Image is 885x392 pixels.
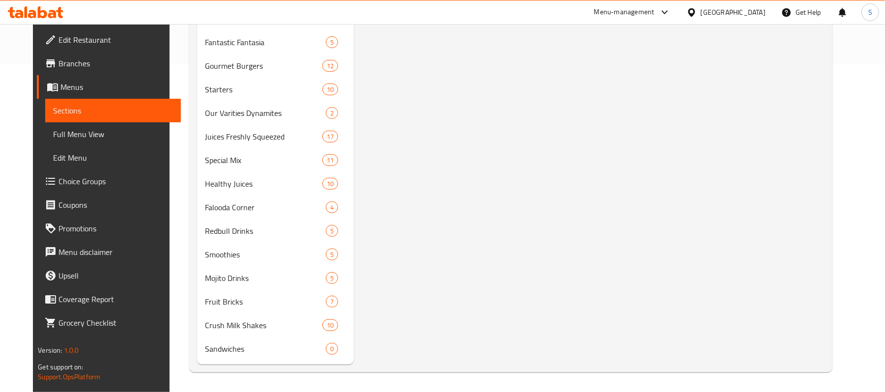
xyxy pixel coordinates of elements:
span: 12 [323,61,338,71]
div: Falooda Corner4 [197,196,354,219]
span: 5 [326,38,338,47]
a: Coupons [37,193,181,217]
span: Special Mix [205,154,322,166]
span: 5 [326,274,338,283]
div: [GEOGRAPHIC_DATA] [701,7,766,18]
a: Menus [37,75,181,99]
div: Crush Milk Shakes10 [197,313,354,337]
div: Healthy Juices10 [197,172,354,196]
span: Redbull Drinks [205,225,326,237]
span: 11 [323,156,338,165]
span: Falooda Corner [205,201,326,213]
span: 0 [326,344,338,354]
span: Menus [60,81,173,93]
span: 2 [326,109,338,118]
span: 10 [323,85,338,94]
div: Special Mix11 [197,148,354,172]
span: Sandwiches [205,343,326,355]
div: Smoothies5 [197,243,354,266]
div: items [326,107,338,119]
a: Branches [37,52,181,75]
span: Coverage Report [58,293,173,305]
div: items [326,343,338,355]
span: Sections [53,105,173,116]
span: Healthy Juices [205,178,322,190]
span: Smoothies [205,249,326,260]
div: items [322,319,338,331]
div: Our Varities Dynamites2 [197,101,354,125]
div: items [322,131,338,142]
a: Menu disclaimer [37,240,181,264]
div: items [326,249,338,260]
div: Fantastic Fantasia5 [197,30,354,54]
span: Coupons [58,199,173,211]
div: Juices Freshly Squeezed17 [197,125,354,148]
span: Grocery Checklist [58,317,173,329]
div: items [322,60,338,72]
div: Fruit Bricks7 [197,290,354,313]
span: Choice Groups [58,175,173,187]
a: Sections [45,99,181,122]
span: Crush Milk Shakes [205,319,322,331]
span: 10 [323,179,338,189]
div: items [326,36,338,48]
div: Mojito Drinks5 [197,266,354,290]
a: Support.OpsPlatform [38,370,100,383]
div: Gourmet Burgers12 [197,54,354,78]
a: Full Menu View [45,122,181,146]
div: Menu-management [594,6,655,18]
div: items [326,296,338,308]
a: Coverage Report [37,287,181,311]
div: Starters [205,84,322,95]
a: Upsell [37,264,181,287]
span: Edit Menu [53,152,173,164]
span: 7 [326,297,338,307]
span: 1.0.0 [64,344,79,357]
a: Choice Groups [37,169,181,193]
div: items [322,154,338,166]
span: Get support on: [38,361,83,373]
span: Fruit Bricks [205,296,326,308]
div: items [326,225,338,237]
span: Edit Restaurant [58,34,173,46]
div: Redbull Drinks5 [197,219,354,243]
span: Gourmet Burgers [205,60,322,72]
span: Version: [38,344,62,357]
a: Promotions [37,217,181,240]
a: Grocery Checklist [37,311,181,335]
div: items [326,272,338,284]
span: Full Menu View [53,128,173,140]
span: Fantastic Fantasia [205,36,326,48]
span: Promotions [58,223,173,234]
span: 17 [323,132,338,141]
span: S [868,7,872,18]
a: Edit Menu [45,146,181,169]
div: Starters10 [197,78,354,101]
span: 5 [326,250,338,259]
span: Mojito Drinks [205,272,326,284]
span: Upsell [58,270,173,281]
span: 5 [326,226,338,236]
span: 4 [326,203,338,212]
div: items [326,201,338,213]
div: items [322,178,338,190]
span: Our Varities Dynamites [205,107,326,119]
span: Menu disclaimer [58,246,173,258]
span: Branches [58,57,173,69]
div: Sandwiches0 [197,337,354,361]
span: Juices Freshly Squeezed [205,131,322,142]
span: 10 [323,321,338,330]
